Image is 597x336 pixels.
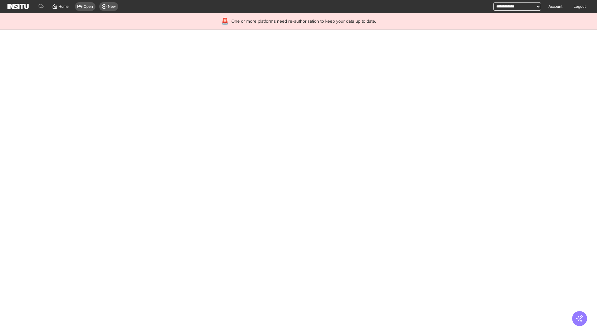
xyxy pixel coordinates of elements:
[108,4,116,9] span: New
[231,18,376,24] span: One or more platforms need re-authorisation to keep your data up to date.
[84,4,93,9] span: Open
[58,4,69,9] span: Home
[221,17,229,26] div: 🚨
[7,4,29,9] img: Logo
